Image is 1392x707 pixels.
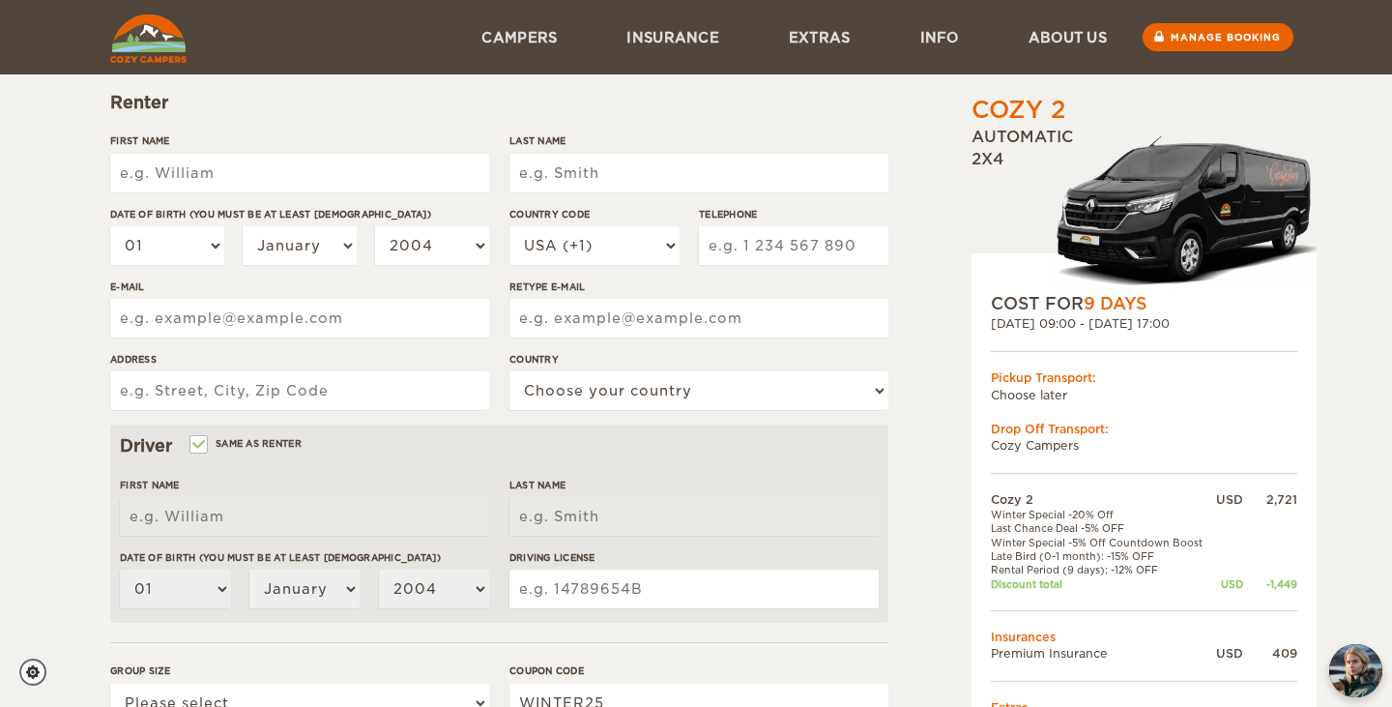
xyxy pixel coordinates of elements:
label: E-mail [110,280,489,294]
td: Choose later [991,387,1297,403]
label: Last Name [509,478,879,492]
div: 2,721 [1243,491,1297,508]
label: First Name [110,133,489,148]
label: Group size [110,663,489,678]
td: Last Chance Deal -5% OFF [991,521,1212,535]
img: Langur-m-c-logo-2.png [1049,133,1317,292]
img: Freyja at Cozy Campers [1329,644,1382,697]
a: Manage booking [1143,23,1293,51]
div: COST FOR [991,292,1297,315]
input: Same as renter [191,440,204,453]
input: e.g. 14789654B [509,570,879,608]
input: e.g. William [110,154,489,192]
div: Cozy 2 [971,94,1065,127]
a: Cookie settings [19,659,59,686]
label: Telephone [699,207,888,221]
div: Renter [110,91,888,114]
div: Automatic 2x4 [971,127,1317,292]
input: e.g. 1 234 567 890 [699,226,888,265]
div: USD [1212,577,1243,591]
label: Retype E-mail [509,280,888,294]
div: USD [1212,645,1243,662]
input: e.g. example@example.com [509,299,888,338]
td: Insurances [991,629,1297,645]
input: e.g. Street, City, Zip Code [110,371,489,410]
label: Coupon code [509,663,888,678]
input: e.g. example@example.com [110,299,489,338]
label: Driving License [509,550,879,565]
td: Winter Special -20% Off [991,508,1212,521]
div: -1,449 [1243,577,1297,591]
td: Late Bird (0-1 month): -15% OFF [991,549,1212,563]
div: Drop Off Transport: [991,421,1297,437]
div: Pickup Transport: [991,369,1297,386]
div: USD [1212,491,1243,508]
div: 409 [1243,645,1297,662]
label: Country [509,352,888,367]
input: e.g. Smith [509,497,879,536]
label: Date of birth (You must be at least [DEMOGRAPHIC_DATA]) [120,550,489,565]
td: Rental Period (9 days): -12% OFF [991,563,1212,576]
td: Premium Insurance [991,645,1212,662]
td: Cozy 2 [991,491,1212,508]
button: chat-button [1329,644,1382,697]
label: Address [110,352,489,367]
input: e.g. Smith [509,154,888,192]
label: Country Code [509,207,680,221]
div: [DATE] 09:00 - [DATE] 17:00 [991,315,1297,332]
img: Cozy Campers [110,15,187,63]
td: Winter Special -5% Off Countdown Boost [991,536,1212,549]
td: Discount total [991,577,1212,591]
label: Last Name [509,133,888,148]
label: Date of birth (You must be at least [DEMOGRAPHIC_DATA]) [110,207,489,221]
span: 9 Days [1084,294,1146,313]
div: Driver [120,434,879,457]
input: e.g. William [120,497,489,536]
td: Cozy Campers [991,437,1297,454]
label: First Name [120,478,489,492]
label: Same as renter [191,434,302,453]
